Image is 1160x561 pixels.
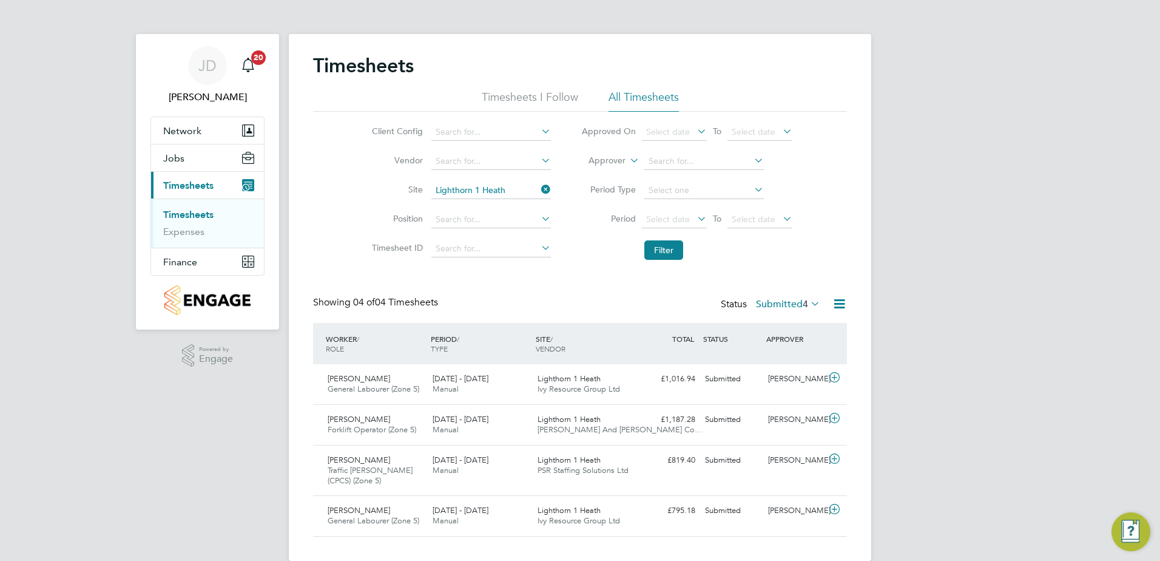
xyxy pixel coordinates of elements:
label: Client Config [368,126,423,137]
span: 04 of [353,296,375,308]
span: [DATE] - [DATE] [433,373,488,384]
span: Select date [732,214,775,225]
span: Engage [199,354,233,364]
span: [DATE] - [DATE] [433,414,488,424]
span: Timesheets [163,180,214,191]
div: Submitted [700,450,763,471]
a: 20 [236,46,260,85]
div: [PERSON_NAME] [763,501,826,521]
div: APPROVER [763,328,826,350]
div: STATUS [700,328,763,350]
span: Lighthorn 1 Heath [538,414,601,424]
div: [PERSON_NAME] [763,410,826,430]
div: PERIOD [428,328,533,359]
span: [PERSON_NAME] And [PERSON_NAME] Co… [538,424,703,435]
label: Period [581,213,636,224]
span: Select date [646,126,690,137]
span: Network [163,125,201,137]
span: [DATE] - [DATE] [433,505,488,515]
span: Select date [732,126,775,137]
span: TOTAL [672,334,694,344]
div: £1,187.28 [637,410,700,430]
span: Powered by [199,344,233,355]
label: Site [368,184,423,195]
span: [PERSON_NAME] [328,414,390,424]
span: Lighthorn 1 Heath [538,505,601,515]
label: Submitted [756,298,820,310]
button: Filter [644,240,683,260]
span: Ivy Resource Group Ltd [538,515,620,526]
h2: Timesheets [313,53,414,78]
div: Submitted [700,410,763,430]
input: Search for... [431,211,551,228]
label: Approved On [581,126,636,137]
button: Jobs [151,144,264,171]
div: [PERSON_NAME] [763,450,826,471]
nav: Main navigation [136,34,279,330]
input: Search for... [431,124,551,141]
img: countryside-properties-logo-retina.png [164,285,250,315]
div: £1,016.94 [637,369,700,389]
label: Timesheet ID [368,242,423,253]
span: Forklift Operator (Zone 5) [328,424,416,435]
span: [PERSON_NAME] [328,373,390,384]
span: Ivy Resource Group Ltd [538,384,620,394]
span: JD [198,58,217,73]
button: Finance [151,248,264,275]
span: Jobs [163,152,184,164]
input: Search for... [431,182,551,199]
span: / [550,334,553,344]
a: JD[PERSON_NAME] [150,46,265,104]
span: 4 [803,298,808,310]
a: Expenses [163,226,204,237]
button: Network [151,117,264,144]
div: £819.40 [637,450,700,471]
label: Period Type [581,184,636,195]
span: Manual [433,384,459,394]
span: Manual [433,515,459,526]
span: Lighthorn 1 Heath [538,455,601,465]
div: Timesheets [151,199,264,248]
span: VENDOR [536,344,565,353]
span: [PERSON_NAME] [328,505,390,515]
input: Search for... [431,153,551,170]
span: TYPE [431,344,448,353]
li: All Timesheets [609,90,679,112]
span: Lighthorn 1 Heath [538,373,601,384]
input: Search for... [644,153,764,170]
span: / [457,334,459,344]
input: Search for... [431,240,551,257]
a: Timesheets [163,209,214,220]
div: Status [721,296,823,313]
span: Finance [163,256,197,268]
label: Position [368,213,423,224]
span: General Labourer (Zone 5) [328,515,419,526]
div: £795.18 [637,501,700,521]
div: Showing [313,296,440,309]
span: Traffic [PERSON_NAME] (CPCS) (Zone 5) [328,465,413,486]
span: [DATE] - [DATE] [433,455,488,465]
span: PSR Staffing Solutions Ltd [538,465,629,475]
span: To [709,211,725,226]
div: Submitted [700,501,763,521]
span: 20 [251,50,266,65]
label: Approver [571,155,626,167]
span: Select date [646,214,690,225]
label: Vendor [368,155,423,166]
span: Jenna Deehan [150,90,265,104]
li: Timesheets I Follow [482,90,578,112]
a: Go to home page [150,285,265,315]
span: / [357,334,359,344]
button: Timesheets [151,172,264,199]
span: [PERSON_NAME] [328,455,390,465]
input: Select one [644,182,764,199]
span: To [709,123,725,139]
div: [PERSON_NAME] [763,369,826,389]
div: SITE [533,328,638,359]
span: Manual [433,424,459,435]
button: Engage Resource Center [1111,512,1150,551]
div: Submitted [700,369,763,389]
span: General Labourer (Zone 5) [328,384,419,394]
div: WORKER [323,328,428,359]
span: 04 Timesheets [353,296,438,308]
